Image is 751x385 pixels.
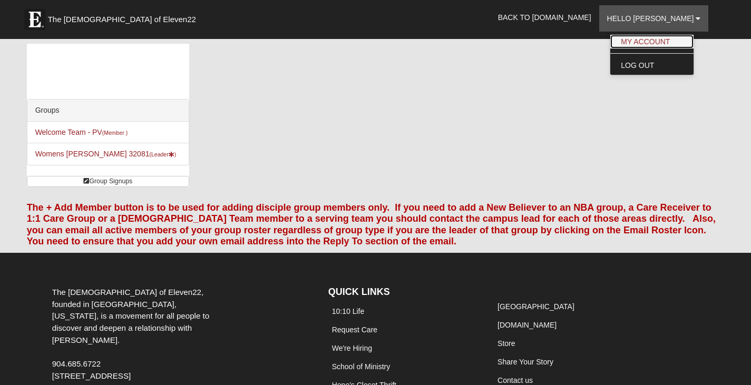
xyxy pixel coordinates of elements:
small: (Leader ) [149,151,176,157]
a: Store [498,339,515,348]
div: Groups [27,100,189,122]
a: 10:10 Life [332,307,365,315]
a: [GEOGRAPHIC_DATA] [498,302,574,311]
a: Log Out [610,58,694,72]
span: The [DEMOGRAPHIC_DATA] of Eleven22 [48,14,196,25]
a: School of Ministry [332,362,390,371]
a: The [DEMOGRAPHIC_DATA] of Eleven22 [19,4,230,30]
a: [DOMAIN_NAME] [498,321,557,329]
small: (Member ) [102,130,128,136]
a: My Account [610,35,694,48]
a: Contact us [498,376,533,384]
a: Hello [PERSON_NAME] [599,5,709,32]
span: Hello [PERSON_NAME] [607,14,694,23]
font: The + Add Member button is to be used for adding disciple group members only. If you need to add ... [27,202,716,247]
a: We're Hiring [332,344,372,352]
a: Group Signups [27,176,189,187]
a: Request Care [332,325,377,334]
img: Eleven22 logo [24,9,45,30]
h4: QUICK LINKS [328,287,478,298]
a: Womens [PERSON_NAME] 32081(Leader) [35,150,177,158]
a: Share Your Story [498,358,553,366]
a: Back to [DOMAIN_NAME] [490,4,599,31]
a: Welcome Team - PV(Member ) [35,128,128,136]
